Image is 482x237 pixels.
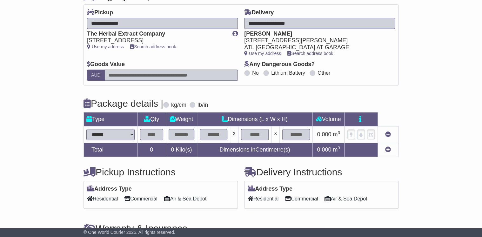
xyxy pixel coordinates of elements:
[248,186,292,193] label: Address Type
[124,194,157,204] span: Commercial
[84,230,175,235] span: © One World Courier 2025. All rights reserved.
[317,146,331,153] span: 0.000
[171,146,174,153] span: 0
[244,9,274,16] label: Delivery
[87,186,132,193] label: Address Type
[338,146,340,150] sup: 3
[87,30,226,37] div: The Herbal Extract Company
[87,70,105,81] label: AUD
[244,44,389,51] div: ATL [GEOGRAPHIC_DATA] AT GARAGE
[84,143,137,157] td: Total
[318,70,330,76] label: Other
[285,194,318,204] span: Commercial
[248,194,278,204] span: Residential
[317,131,331,138] span: 0.000
[244,30,389,37] div: [PERSON_NAME]
[244,167,398,177] h4: Delivery Instructions
[385,131,391,138] a: Remove this item
[244,51,281,56] a: Use my address
[244,37,389,44] div: [STREET_ADDRESS][PERSON_NAME]
[87,194,118,204] span: Residential
[287,51,333,56] a: Search address book
[333,146,340,153] span: m
[166,143,197,157] td: Kilo(s)
[84,223,398,234] h4: Warranty & Insurance
[312,112,344,126] td: Volume
[271,70,305,76] label: Lithium Battery
[197,102,208,109] label: lb/in
[164,194,207,204] span: Air & Sea Depot
[84,98,163,109] h4: Package details |
[385,146,391,153] a: Add new item
[325,194,367,204] span: Air & Sea Depot
[333,131,340,138] span: m
[87,44,124,49] a: Use my address
[338,130,340,135] sup: 3
[244,61,315,68] label: Any Dangerous Goods?
[87,37,226,44] div: [STREET_ADDRESS]
[230,126,238,143] td: x
[84,112,137,126] td: Type
[271,126,279,143] td: x
[137,112,166,126] td: Qty
[171,102,186,109] label: kg/cm
[130,44,176,49] a: Search address book
[87,61,125,68] label: Goods Value
[137,143,166,157] td: 0
[197,143,312,157] td: Dimensions in Centimetre(s)
[197,112,312,126] td: Dimensions (L x W x H)
[252,70,258,76] label: No
[84,167,238,177] h4: Pickup Instructions
[166,112,197,126] td: Weight
[87,9,113,16] label: Pickup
